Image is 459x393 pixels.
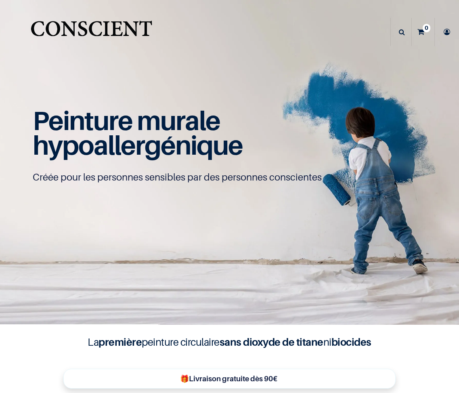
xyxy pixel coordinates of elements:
[99,336,142,348] b: première
[423,24,430,32] sup: 0
[29,16,154,48] a: Logo of Conscient
[68,334,391,350] h4: La peinture circulaire ni
[180,374,277,383] b: 🎁Livraison gratuite dès 90€
[29,16,154,48] img: Conscient
[412,18,434,46] a: 0
[220,336,323,348] b: sans dioxyde de titane
[33,129,243,161] span: hypoallergénique
[33,171,426,184] p: Créée pour les personnes sensibles par des personnes conscientes
[331,336,371,348] b: biocides
[33,105,220,136] span: Peinture murale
